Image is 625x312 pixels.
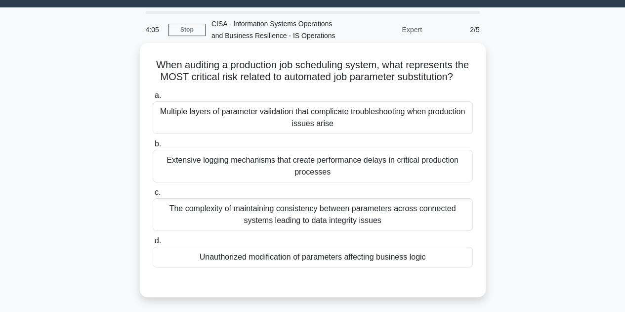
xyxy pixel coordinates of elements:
[153,101,473,134] div: Multiple layers of parameter validation that complicate troubleshooting when production issues arise
[155,188,161,196] span: c.
[153,198,473,231] div: The complexity of maintaining consistency between parameters across connected systems leading to ...
[341,20,428,40] div: Expert
[206,14,341,45] div: CISA - Information Systems Operations and Business Resilience - IS Operations
[168,24,206,36] a: Stop
[428,20,486,40] div: 2/5
[140,20,168,40] div: 4:05
[152,59,474,84] h5: When auditing a production job scheduling system, what represents the MOST critical risk related ...
[153,150,473,182] div: Extensive logging mechanisms that create performance delays in critical production processes
[155,139,161,148] span: b.
[155,236,161,245] span: d.
[155,91,161,99] span: a.
[153,247,473,267] div: Unauthorized modification of parameters affecting business logic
